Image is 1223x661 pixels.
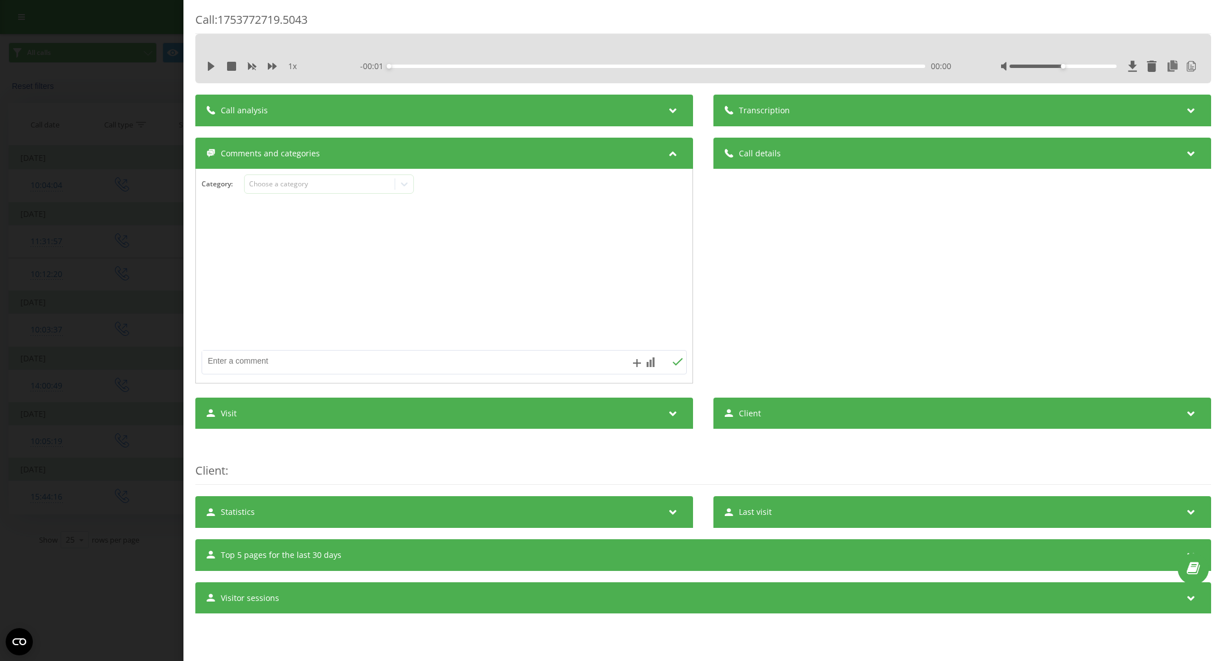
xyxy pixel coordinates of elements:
button: Open CMP widget [6,628,33,655]
div: Choose a category [249,180,391,189]
span: 1 x [288,61,297,72]
span: Visit [221,408,237,419]
h4: Category : [202,180,244,188]
div: Accessibility label [1060,64,1065,69]
span: - 00:01 [360,61,389,72]
div: Accessibility label [387,64,391,69]
span: Transcription [739,105,790,116]
span: Call details [739,148,781,159]
span: Client [195,463,225,478]
div: : [195,440,1211,485]
span: Last visit [739,506,772,518]
span: Comments and categories [221,148,320,159]
div: Call : 1753772719.5043 [195,12,1211,34]
span: Call analysis [221,105,268,116]
span: Visitor sessions [221,592,279,604]
span: Client [739,408,761,419]
span: 00:00 [931,61,951,72]
span: Statistics [221,506,255,518]
span: Top 5 pages for the last 30 days [221,549,341,561]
